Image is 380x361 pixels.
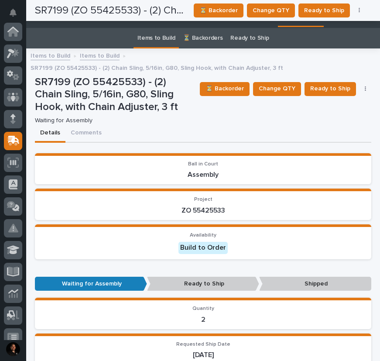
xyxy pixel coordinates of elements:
button: Ready to Ship [305,82,356,96]
button: Comments [65,124,107,143]
button: Change QTY [253,82,301,96]
span: Quantity [192,306,214,311]
p: Waiting for Assembly [35,277,147,291]
p: Waiting for Assembly [35,117,189,124]
button: Notifications [4,3,22,22]
span: Availability [190,233,216,238]
p: SR7199 (ZO 55425533) - (2) Chain Sling, 5/16in, G80, Sling Hook, with Chain Adjuster, 3 ft [31,62,283,72]
div: Notifications [11,9,22,23]
button: ⏳ Backorder [200,82,250,96]
button: Details [35,124,65,143]
div: Build to Order [178,242,228,254]
a: Ready to Ship [230,28,269,48]
p: SR7199 (ZO 55425533) - (2) Chain Sling, 5/16in, G80, Sling Hook, with Chain Adjuster, 3 ft [35,76,193,113]
p: Shipped [259,277,371,291]
span: Requested Ship Date [176,342,230,347]
p: Ready to Ship [147,277,259,291]
span: Ready to Ship [310,83,350,94]
span: Project [194,197,212,202]
button: users-avatar [4,340,22,358]
span: Change QTY [259,83,295,94]
a: ⏳ Backorders [183,28,223,48]
a: Items to Build [137,28,175,48]
a: Items to Build [80,50,120,60]
a: Items to Build [31,50,70,60]
p: 2 [40,316,366,324]
span: ⏳ Backorder [205,83,244,94]
p: ZO 55425533 [40,206,366,215]
p: Assembly [40,171,366,179]
span: Ball in Court [188,162,218,167]
p: [DATE] [40,351,366,359]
